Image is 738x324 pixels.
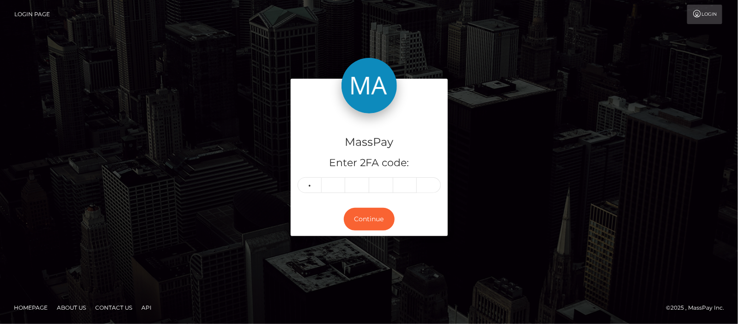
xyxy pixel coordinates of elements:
a: Login Page [14,5,50,24]
a: Login [687,5,722,24]
a: API [138,300,155,315]
a: Contact Us [91,300,136,315]
button: Continue [344,208,395,231]
a: About Us [53,300,90,315]
h5: Enter 2FA code: [298,156,441,170]
h4: MassPay [298,134,441,150]
img: MassPay [342,58,397,113]
div: © 2025 , MassPay Inc. [666,303,731,313]
a: Homepage [10,300,51,315]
